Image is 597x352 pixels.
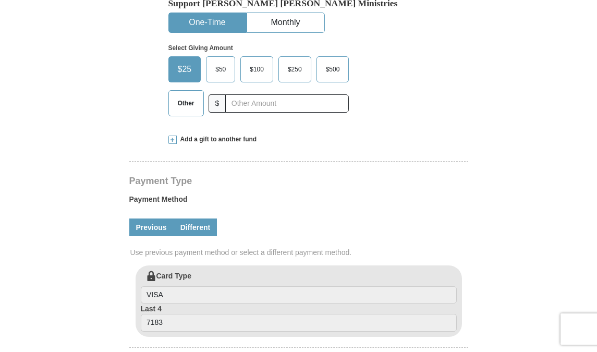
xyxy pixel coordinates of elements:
[141,286,457,304] input: Card Type
[209,94,226,113] span: $
[283,62,307,77] span: $250
[174,219,217,236] a: Different
[168,44,233,52] strong: Select Giving Amount
[130,247,469,258] span: Use previous payment method or select a different payment method.
[173,62,197,77] span: $25
[129,177,468,185] h4: Payment Type
[169,13,246,32] button: One-Time
[321,62,345,77] span: $500
[210,62,231,77] span: $50
[141,271,457,304] label: Card Type
[225,94,349,113] input: Other Amount
[141,314,457,332] input: Last 4
[173,95,200,111] span: Other
[245,62,269,77] span: $100
[129,219,174,236] a: Previous
[177,135,257,144] span: Add a gift to another fund
[129,194,468,210] label: Payment Method
[247,13,324,32] button: Monthly
[141,304,457,332] label: Last 4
